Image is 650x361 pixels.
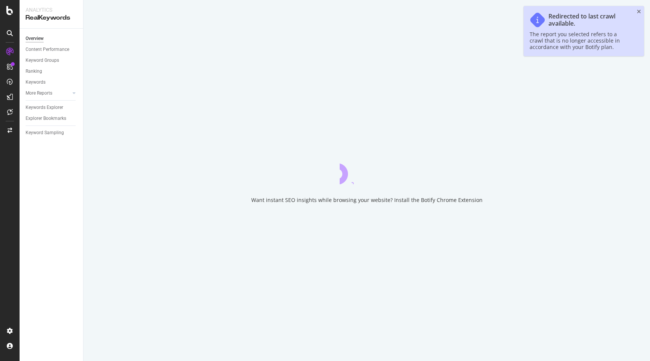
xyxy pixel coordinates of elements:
div: More Reports [26,89,52,97]
div: animation [340,157,394,184]
div: Ranking [26,67,42,75]
div: Keyword Sampling [26,129,64,137]
div: close toast [637,9,641,14]
div: RealKeywords [26,14,77,22]
div: The report you selected refers to a crawl that is no longer accessible in accordance with your Bo... [530,31,630,50]
div: Analytics [26,6,77,14]
div: Content Performance [26,46,69,54]
a: Keywords Explorer [26,104,78,112]
div: Keywords Explorer [26,104,63,112]
a: Keyword Groups [26,57,78,64]
a: Overview [26,35,78,43]
a: More Reports [26,89,70,97]
a: Keyword Sampling [26,129,78,137]
div: Overview [26,35,44,43]
a: Explorer Bookmarks [26,115,78,122]
div: Keyword Groups [26,57,59,64]
a: Content Performance [26,46,78,54]
div: Redirected to last crawl available. [548,13,630,27]
div: Explorer Bookmarks [26,115,66,122]
div: Keywords [26,78,46,86]
div: Want instant SEO insights while browsing your website? Install the Botify Chrome Extension [251,196,483,204]
a: Ranking [26,67,78,75]
a: Keywords [26,78,78,86]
